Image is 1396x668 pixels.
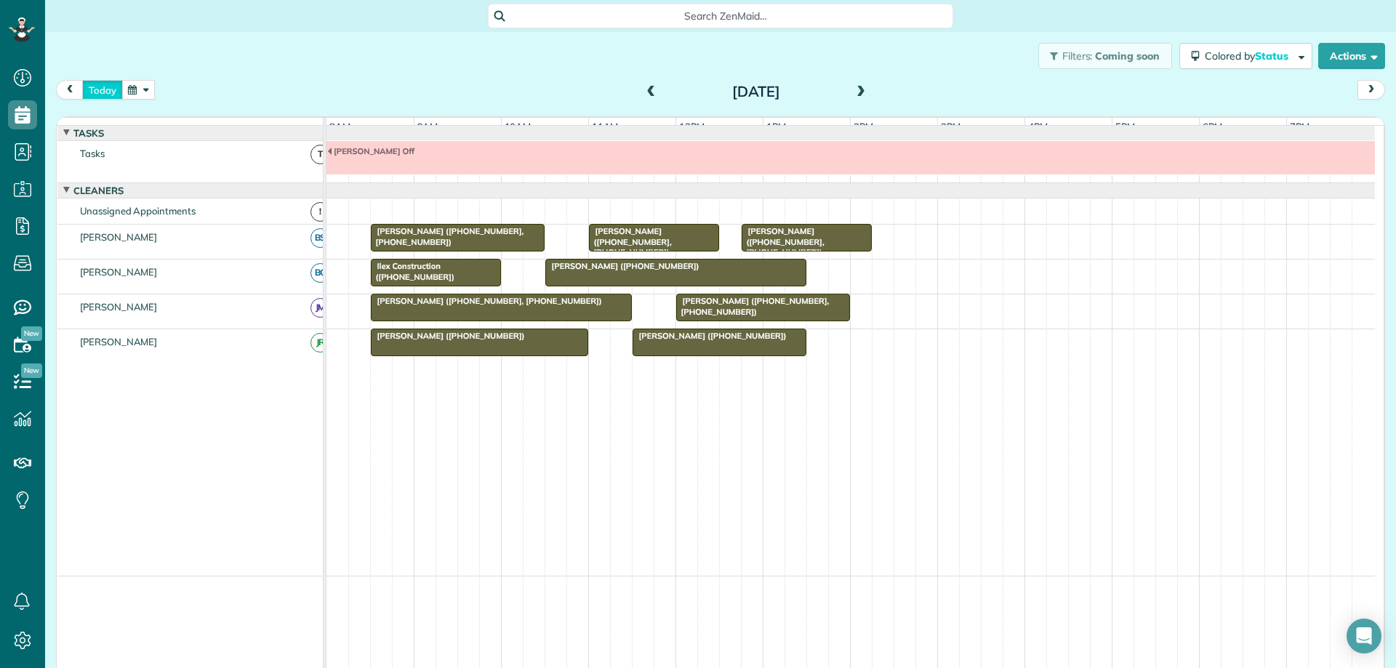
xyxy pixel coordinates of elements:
[310,202,330,222] span: !
[1205,49,1293,63] span: Colored by
[77,336,161,347] span: [PERSON_NAME]
[588,226,672,257] span: [PERSON_NAME] ([PHONE_NUMBER], [PHONE_NUMBER])
[370,296,603,306] span: [PERSON_NAME] ([PHONE_NUMBER], [PHONE_NUMBER])
[589,121,622,132] span: 11am
[545,261,700,271] span: [PERSON_NAME] ([PHONE_NUMBER])
[938,121,963,132] span: 3pm
[21,326,42,341] span: New
[77,205,198,217] span: Unassigned Appointments
[71,185,127,196] span: Cleaners
[310,145,330,164] span: T
[1357,80,1385,100] button: next
[77,231,161,243] span: [PERSON_NAME]
[370,226,524,246] span: [PERSON_NAME] ([PHONE_NUMBER], [PHONE_NUMBER])
[56,80,84,100] button: prev
[77,266,161,278] span: [PERSON_NAME]
[310,298,330,318] span: JM
[1095,49,1160,63] span: Coming soon
[370,331,526,341] span: [PERSON_NAME] ([PHONE_NUMBER])
[1025,121,1051,132] span: 4pm
[1255,49,1291,63] span: Status
[310,333,330,353] span: JR
[82,80,123,100] button: today
[414,121,441,132] span: 9am
[675,296,830,316] span: [PERSON_NAME] ([PHONE_NUMBER], [PHONE_NUMBER])
[310,228,330,248] span: BS
[71,127,107,139] span: Tasks
[326,146,415,156] span: [PERSON_NAME] Off
[1200,121,1225,132] span: 6pm
[326,121,353,132] span: 8am
[851,121,876,132] span: 2pm
[1287,121,1312,132] span: 7pm
[21,363,42,378] span: New
[1112,121,1138,132] span: 5pm
[77,301,161,313] span: [PERSON_NAME]
[1347,619,1381,653] div: Open Intercom Messenger
[676,121,707,132] span: 12pm
[632,331,787,341] span: [PERSON_NAME] ([PHONE_NUMBER])
[741,226,825,257] span: [PERSON_NAME] ([PHONE_NUMBER], [PHONE_NUMBER])
[310,263,330,283] span: BC
[763,121,789,132] span: 1pm
[1318,43,1385,69] button: Actions
[370,261,455,281] span: Ilex Construction ([PHONE_NUMBER])
[1179,43,1312,69] button: Colored byStatus
[665,84,847,100] h2: [DATE]
[1062,49,1093,63] span: Filters:
[77,148,108,159] span: Tasks
[502,121,534,132] span: 10am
